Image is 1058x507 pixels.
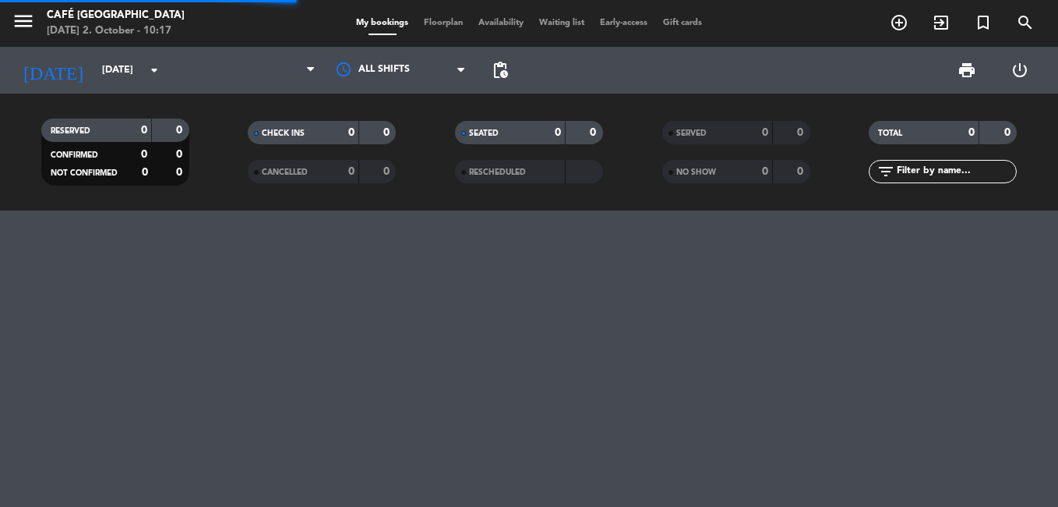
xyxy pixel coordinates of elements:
strong: 0 [141,149,147,160]
i: arrow_drop_down [145,61,164,80]
strong: 0 [176,167,185,178]
span: SERVED [676,129,707,137]
strong: 0 [348,127,354,138]
div: Café [GEOGRAPHIC_DATA] [47,8,185,23]
i: [DATE] [12,53,94,87]
button: menu [12,9,35,38]
span: RESCHEDULED [469,168,526,176]
strong: 0 [142,167,148,178]
strong: 0 [176,149,185,160]
span: Waiting list [531,19,592,27]
span: SEATED [469,129,499,137]
strong: 0 [141,125,147,136]
span: My bookings [348,19,416,27]
strong: 0 [797,127,806,138]
strong: 0 [762,127,768,138]
i: exit_to_app [932,13,950,32]
i: power_settings_new [1010,61,1029,80]
span: Gift cards [655,19,710,27]
strong: 0 [555,127,561,138]
i: add_circle_outline [890,13,908,32]
strong: 0 [797,166,806,177]
span: NO SHOW [676,168,716,176]
strong: 0 [176,125,185,136]
span: Availability [471,19,531,27]
strong: 0 [590,127,599,138]
span: CHECK INS [262,129,305,137]
span: CANCELLED [262,168,308,176]
div: [DATE] 2. October - 10:17 [47,23,185,39]
span: NOT CONFIRMED [51,169,118,177]
span: Floorplan [416,19,471,27]
strong: 0 [383,127,393,138]
span: print [957,61,976,80]
strong: 0 [968,127,975,138]
span: RESERVED [51,127,90,135]
span: Early-access [592,19,655,27]
span: CONFIRMED [51,151,98,159]
i: menu [12,9,35,33]
strong: 0 [383,166,393,177]
i: filter_list [876,162,895,181]
strong: 0 [348,166,354,177]
div: LOG OUT [993,47,1046,94]
i: turned_in_not [974,13,993,32]
strong: 0 [1004,127,1014,138]
span: TOTAL [878,129,902,137]
i: search [1016,13,1035,32]
input: Filter by name... [895,163,1016,180]
strong: 0 [762,166,768,177]
span: pending_actions [491,61,510,80]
